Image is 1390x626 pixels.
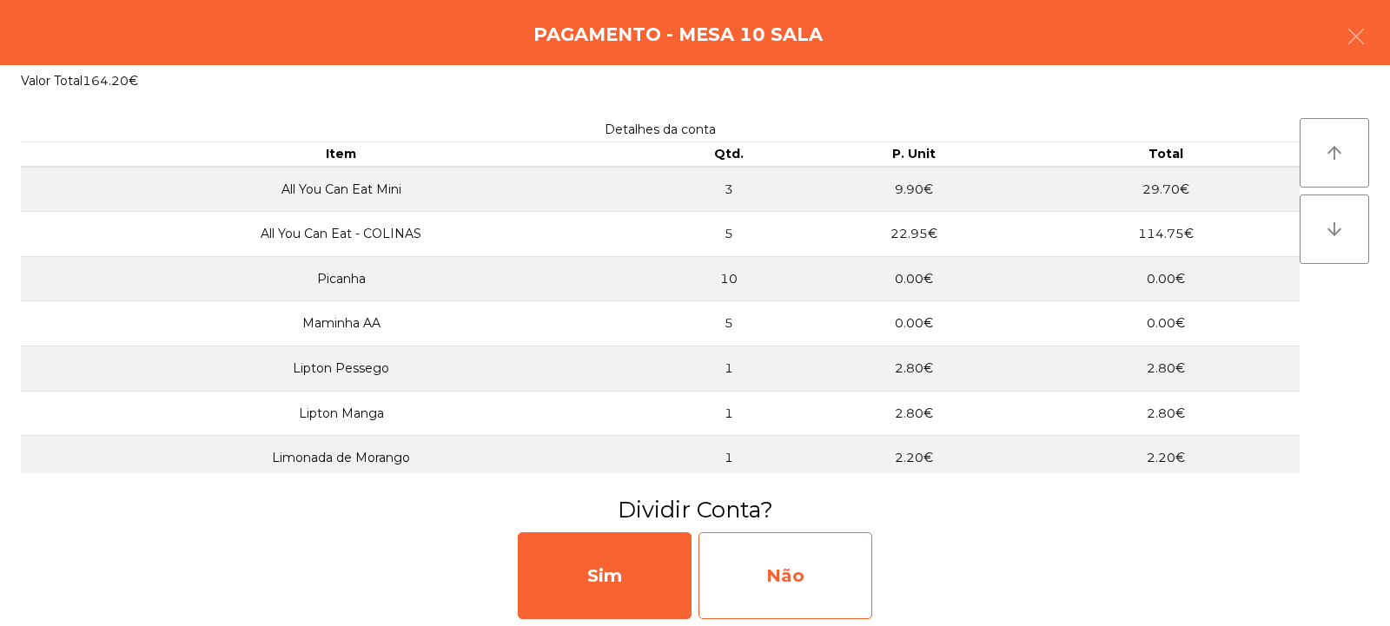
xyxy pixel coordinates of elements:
td: 0.00€ [1032,301,1300,346]
span: Valor Total [21,73,83,89]
td: 1 [662,346,796,392]
i: arrow_downward [1324,219,1345,240]
td: 2.80€ [796,391,1033,436]
td: 5 [662,212,796,257]
td: Lipton Pessego [21,346,662,392]
span: Detalhes da conta [605,122,716,137]
td: Lipton Manga [21,391,662,436]
th: Item [21,142,662,167]
td: 0.00€ [796,301,1033,346]
td: 0.00€ [1032,256,1300,301]
button: arrow_upward [1300,118,1369,188]
td: 22.95€ [796,212,1033,257]
td: All You Can Eat Mini [21,167,662,212]
th: Qtd. [662,142,796,167]
th: Total [1032,142,1300,167]
td: Picanha [21,256,662,301]
th: P. Unit [796,142,1033,167]
td: 2.80€ [1032,391,1300,436]
td: 1 [662,436,796,481]
td: 2.80€ [796,346,1033,392]
button: arrow_downward [1300,194,1369,264]
span: 164.20€ [83,73,138,89]
td: Maminha AA [21,301,662,346]
td: 114.75€ [1032,212,1300,257]
h3: Dividir Conta? [13,494,1377,525]
td: 9.90€ [796,167,1033,212]
div: Não [698,532,872,619]
td: 10 [662,256,796,301]
td: All You Can Eat - COLINAS [21,212,662,257]
td: 5 [662,301,796,346]
td: 2.80€ [1032,346,1300,392]
td: 3 [662,167,796,212]
td: 1 [662,391,796,436]
td: 29.70€ [1032,167,1300,212]
td: 2.20€ [796,436,1033,481]
td: Limonada de Morango [21,436,662,481]
i: arrow_upward [1324,142,1345,163]
div: Sim [518,532,692,619]
td: 0.00€ [796,256,1033,301]
h4: Pagamento - Mesa 10 Sala [533,22,823,48]
td: 2.20€ [1032,436,1300,481]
